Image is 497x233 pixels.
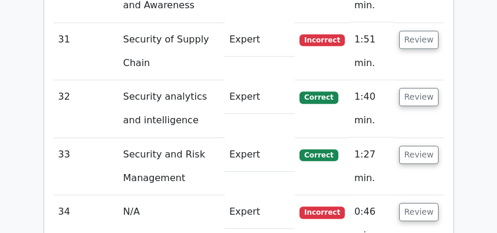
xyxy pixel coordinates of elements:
span: Correct [299,91,338,103]
td: Security analytics and intelligence [119,80,225,137]
td: Security of Supply Chain [119,23,225,80]
span: Correct [299,149,338,161]
span: Incorrect [299,34,345,46]
td: Security and Risk Management [119,138,225,195]
td: Expert [225,138,295,172]
span: Incorrect [299,206,345,218]
td: 31 [54,23,119,80]
button: Review [399,31,439,49]
td: 32 [54,80,119,137]
td: Expert [225,195,295,229]
td: 1:27 min. [350,138,394,195]
td: 1:51 min. [350,23,394,80]
button: Review [399,88,439,106]
td: 33 [54,138,119,195]
td: 1:40 min. [350,80,394,137]
td: Expert [225,80,295,114]
button: Review [399,203,439,221]
td: Expert [225,23,295,57]
button: Review [399,146,439,164]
